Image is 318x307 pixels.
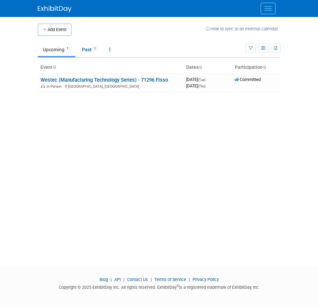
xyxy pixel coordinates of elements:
[92,46,98,51] span: 1
[206,77,207,82] span: -
[65,46,70,51] span: 1
[183,62,232,73] th: Dates
[232,62,281,73] th: Participation
[77,43,103,56] a: Past1
[199,64,202,70] a: Sort by Start Date
[114,277,121,282] a: API
[149,277,153,282] span: |
[41,84,45,88] img: In-Person Event
[235,77,261,82] span: Committed
[38,283,281,290] div: Copyright © 2025 ExhibitDay, Inc. All rights reserved. ExhibitDay is a registered trademark of Ex...
[187,277,192,282] span: |
[186,83,205,88] span: [DATE]
[99,277,108,282] a: Blog
[263,64,266,70] a: Sort by Participation Type
[38,24,71,36] button: Add Event
[40,77,168,83] a: Westec (Manufacturing Technology Series) - 71296 Fisso
[261,3,276,14] button: Menu
[177,284,179,288] sup: ®
[198,84,205,88] span: (Thu)
[205,26,281,31] a: How to sync to an external calendar...
[193,277,219,282] a: Privacy Policy
[186,77,207,82] span: [DATE]
[40,83,181,89] div: [GEOGRAPHIC_DATA], [GEOGRAPHIC_DATA]
[47,84,64,89] span: In-Person
[38,43,76,56] a: Upcoming1
[127,277,148,282] a: Contact Us
[53,64,56,70] a: Sort by Event Name
[198,78,205,82] span: (Tue)
[154,277,186,282] a: Terms of Service
[122,277,126,282] span: |
[38,6,71,12] img: ExhibitDay
[109,277,113,282] span: |
[38,62,183,73] th: Event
